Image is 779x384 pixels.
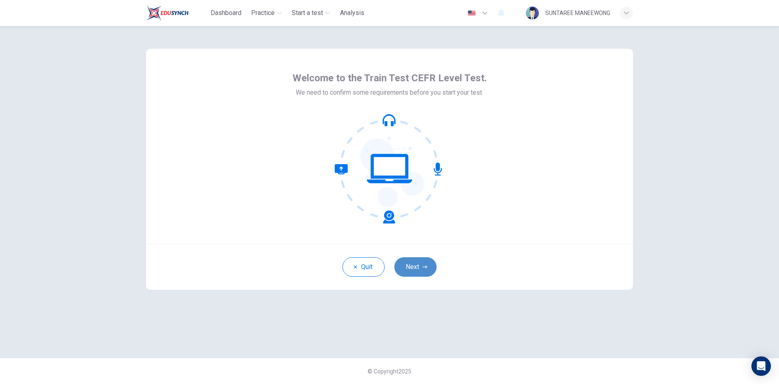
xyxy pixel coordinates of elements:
img: Profile picture [526,7,539,20]
button: Dashboard [207,6,245,20]
button: Quit [342,257,385,277]
button: Next [394,257,437,277]
span: Welcome to the Train Test CEFR Level Test. [293,72,487,85]
span: Analysis [340,8,364,18]
img: en [467,10,477,16]
div: SUNTAREE MANEEWONG [545,8,610,18]
a: Train Test logo [146,5,207,21]
span: We need to confirm some requirements before you start your test. [296,88,483,98]
span: Start a test [292,8,323,18]
span: Practice [251,8,275,18]
div: Open Intercom Messenger [751,356,771,376]
button: Start a test [288,6,334,20]
span: Dashboard [211,8,241,18]
img: Train Test logo [146,5,189,21]
button: Practice [248,6,285,20]
button: Analysis [337,6,368,20]
span: © Copyright 2025 [368,368,411,375]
